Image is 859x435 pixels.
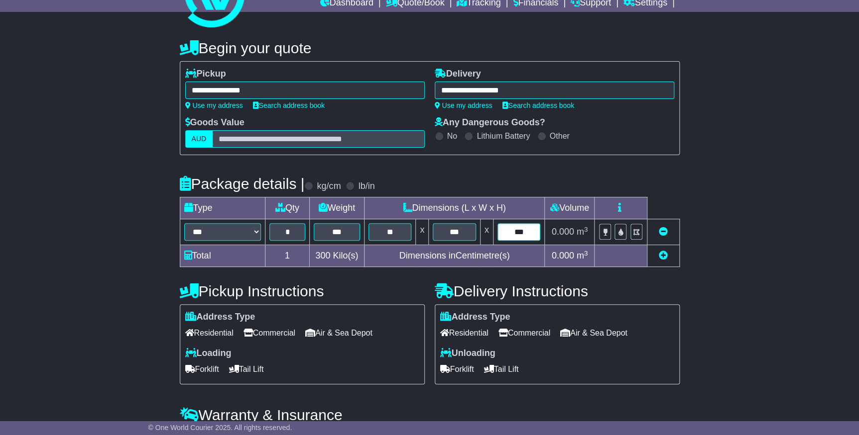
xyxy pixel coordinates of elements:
td: x [416,219,429,245]
span: © One World Courier 2025. All rights reserved. [148,424,292,432]
span: Forklift [185,361,219,377]
a: Search address book [502,101,574,109]
a: Use my address [435,101,492,109]
span: 0.000 [552,227,574,237]
span: Tail Lift [484,361,519,377]
label: Other [550,131,570,141]
h4: Delivery Instructions [435,283,680,299]
label: Any Dangerous Goods? [435,117,545,128]
label: No [447,131,457,141]
label: AUD [185,130,213,148]
span: Residential [185,325,234,341]
a: Use my address [185,101,243,109]
label: Delivery [435,69,481,80]
td: x [480,219,493,245]
label: Loading [185,348,232,359]
h4: Pickup Instructions [180,283,425,299]
label: Address Type [185,312,255,323]
label: lb/in [358,181,374,192]
label: Lithium Battery [477,131,530,141]
td: Kilo(s) [310,245,364,267]
span: Forklift [440,361,474,377]
td: 1 [265,245,310,267]
h4: Begin your quote [180,40,680,56]
span: Commercial [244,325,295,341]
h4: Package details | [180,175,305,192]
sup: 3 [584,226,588,233]
td: Total [180,245,265,267]
sup: 3 [584,250,588,257]
span: Air & Sea Depot [305,325,372,341]
label: Goods Value [185,117,245,128]
td: Weight [310,197,364,219]
a: Search address book [253,101,325,109]
a: Add new item [659,251,668,261]
span: Air & Sea Depot [560,325,627,341]
td: Type [180,197,265,219]
span: Residential [440,325,489,341]
span: Commercial [498,325,550,341]
label: Pickup [185,69,226,80]
h4: Warranty & Insurance [180,407,680,423]
a: Remove this item [659,227,668,237]
label: Address Type [440,312,510,323]
span: 0.000 [552,251,574,261]
td: Volume [545,197,595,219]
span: m [577,227,588,237]
td: Dimensions in Centimetre(s) [364,245,545,267]
label: kg/cm [317,181,341,192]
span: m [577,251,588,261]
td: Qty [265,197,310,219]
span: Tail Lift [229,361,264,377]
td: Dimensions (L x W x H) [364,197,545,219]
span: 300 [315,251,330,261]
label: Unloading [440,348,495,359]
